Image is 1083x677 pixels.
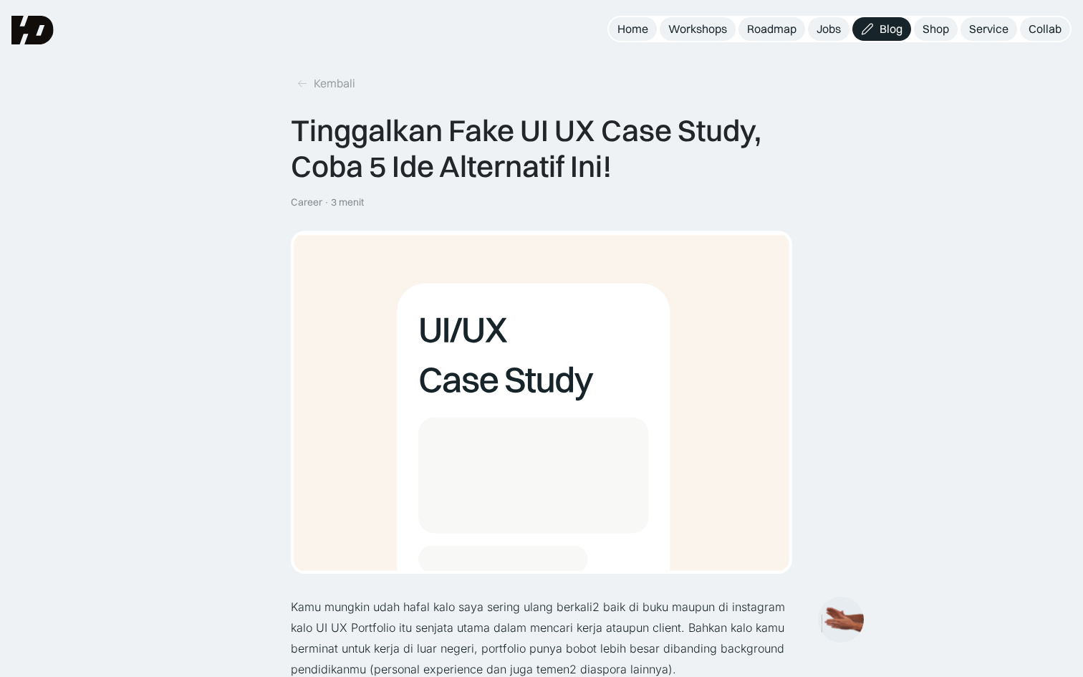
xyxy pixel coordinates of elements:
[1020,17,1070,41] a: Collab
[1029,21,1062,37] div: Collab
[291,112,792,185] div: Tinggalkan Fake UI UX Case Study, Coba 5 Ide Alternatif Ini!
[747,21,796,37] div: Roadmap
[668,21,727,37] div: Workshops
[880,21,902,37] div: Blog
[617,21,648,37] div: Home
[817,21,841,37] div: Jobs
[660,17,736,41] a: Workshops
[961,17,1017,41] a: Service
[969,21,1009,37] div: Service
[609,17,657,41] a: Home
[923,21,949,37] div: Shop
[808,17,849,41] a: Jobs
[291,196,322,208] div: Career
[331,196,364,208] div: 3 menit
[914,17,958,41] a: Shop
[324,196,329,208] div: ·
[314,76,355,91] div: Kembali
[852,17,911,41] a: Blog
[738,17,805,41] a: Roadmap
[291,72,361,95] a: Kembali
